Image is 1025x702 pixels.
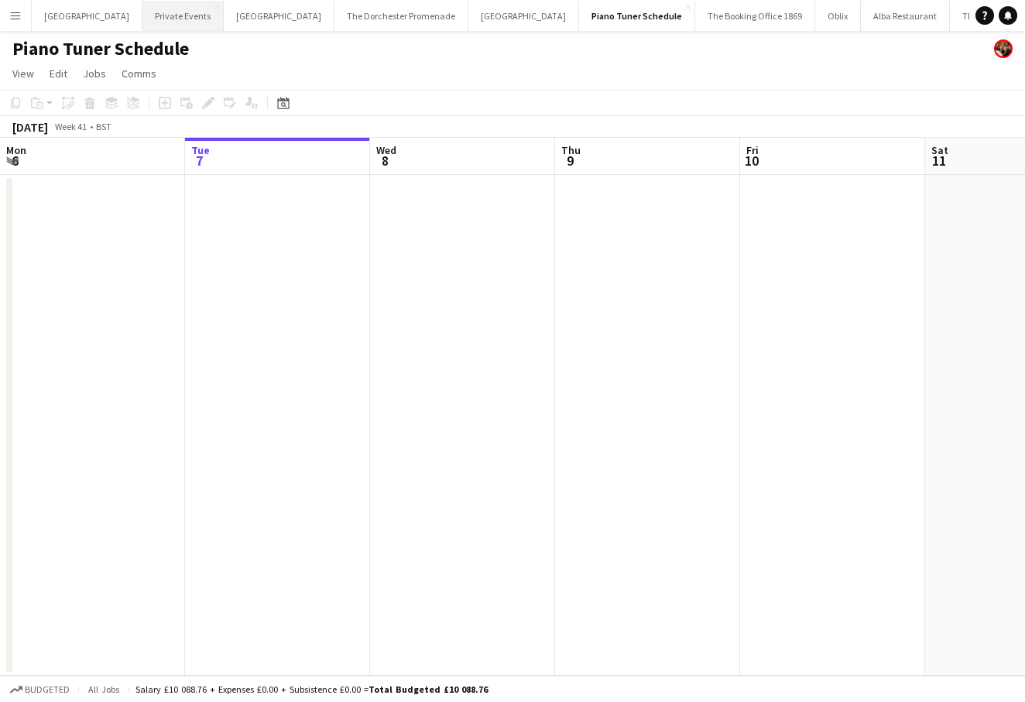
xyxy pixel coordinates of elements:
[142,1,224,31] button: Private Events
[561,143,581,157] span: Thu
[468,1,579,31] button: [GEOGRAPHIC_DATA]
[43,63,74,84] a: Edit
[746,143,759,157] span: Fri
[191,143,210,157] span: Tue
[85,683,122,695] span: All jobs
[815,1,861,31] button: Oblix
[369,683,488,695] span: Total Budgeted £10 088.76
[83,67,106,80] span: Jobs
[861,1,950,31] button: Alba Restaurant
[50,67,67,80] span: Edit
[122,67,156,80] span: Comms
[579,1,695,31] button: Piano Tuner Schedule
[376,143,396,157] span: Wed
[994,39,1013,58] app-user-avatar: Rosie Skuse
[4,152,26,170] span: 6
[931,143,948,157] span: Sat
[51,121,90,132] span: Week 41
[25,684,70,695] span: Budgeted
[374,152,396,170] span: 8
[224,1,334,31] button: [GEOGRAPHIC_DATA]
[744,152,759,170] span: 10
[32,1,142,31] button: [GEOGRAPHIC_DATA]
[929,152,948,170] span: 11
[189,152,210,170] span: 7
[950,1,1015,31] button: The Stage
[96,121,111,132] div: BST
[334,1,468,31] button: The Dorchester Promenade
[12,67,34,80] span: View
[115,63,163,84] a: Comms
[6,143,26,157] span: Mon
[135,683,488,695] div: Salary £10 088.76 + Expenses £0.00 + Subsistence £0.00 =
[12,119,48,135] div: [DATE]
[12,37,189,60] h1: Piano Tuner Schedule
[695,1,815,31] button: The Booking Office 1869
[559,152,581,170] span: 9
[6,63,40,84] a: View
[77,63,112,84] a: Jobs
[8,681,72,698] button: Budgeted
